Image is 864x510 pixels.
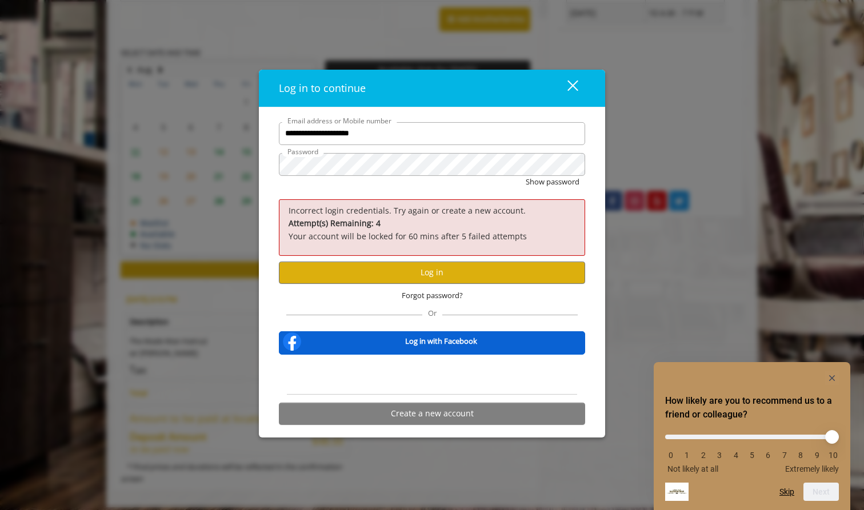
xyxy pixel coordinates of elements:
[665,451,677,460] li: 0
[279,122,585,145] input: Email address or Mobile number
[827,451,839,460] li: 10
[825,371,839,385] button: Hide survey
[779,451,790,460] li: 7
[279,81,366,95] span: Log in to continue
[746,451,758,460] li: 5
[546,77,585,100] button: close dialog
[405,335,477,347] b: Log in with Facebook
[526,176,579,188] button: Show password
[762,451,774,460] li: 6
[282,115,397,126] label: Email address or Mobile number
[779,487,794,496] button: Skip
[665,426,839,473] div: How likely are you to recommend us to a friend or colleague? Select an option from 0 to 10, with ...
[665,394,839,421] h2: How likely are you to recommend us to a friend or colleague? Select an option from 0 to 10, with ...
[785,464,839,473] span: Extremely likely
[379,362,485,387] div: Sign in with Google. Opens in new tab
[667,464,718,473] span: Not likely at all
[554,79,577,97] div: close dialog
[402,290,463,302] span: Forgot password?
[279,153,585,176] input: Password
[730,451,742,460] li: 4
[665,371,839,501] div: How likely are you to recommend us to a friend or colleague? Select an option from 0 to 10, with ...
[795,451,806,460] li: 8
[289,205,526,216] span: Incorrect login credentials. Try again or create a new account.
[289,217,575,243] p: Your account will be locked for 60 mins after 5 failed attempts
[714,451,725,460] li: 3
[422,308,442,318] span: Or
[279,262,585,284] button: Log in
[681,451,693,460] li: 1
[698,451,709,460] li: 2
[374,362,490,387] iframe: Sign in with Google Button
[282,146,324,157] label: Password
[811,451,823,460] li: 9
[289,218,381,228] b: Attempt(s) Remaining: 4
[803,483,839,501] button: Next question
[279,403,585,425] button: Create a new account
[281,330,303,353] img: facebook-logo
